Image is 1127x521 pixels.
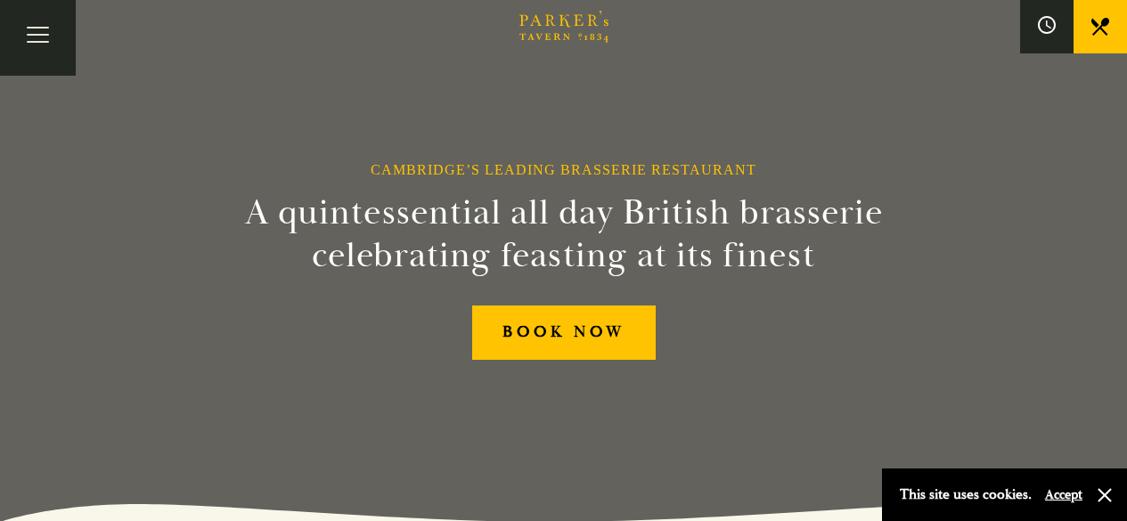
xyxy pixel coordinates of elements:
[1045,486,1082,503] button: Accept
[371,161,756,178] h1: Cambridge’s Leading Brasserie Restaurant
[900,482,1032,508] p: This site uses cookies.
[158,191,970,277] h2: A quintessential all day British brasserie celebrating feasting at its finest
[472,305,656,360] a: BOOK NOW
[1096,486,1114,504] button: Close and accept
